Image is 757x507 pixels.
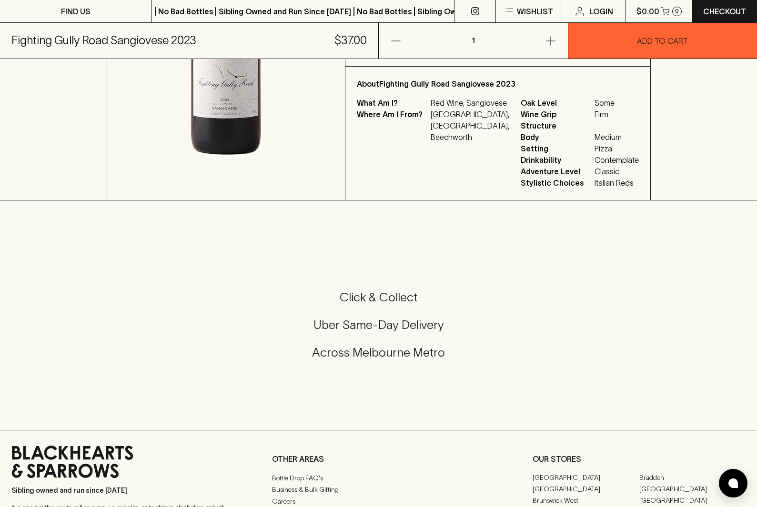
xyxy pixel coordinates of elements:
[639,484,746,495] a: [GEOGRAPHIC_DATA]
[462,23,484,59] p: 1
[533,472,639,484] a: [GEOGRAPHIC_DATA]
[595,154,639,166] span: Contemplate
[11,289,746,305] h5: Click & Collect
[272,484,485,496] a: Business & Bulk Gifting
[636,6,659,17] p: $0.00
[703,6,746,17] p: Checkout
[639,495,746,507] a: [GEOGRAPHIC_DATA]
[431,109,509,143] p: [GEOGRAPHIC_DATA], [GEOGRAPHIC_DATA], Beechworth
[11,345,746,360] h5: Across Melbourne Metro
[11,317,746,333] h5: Uber Same-Day Delivery
[639,472,746,484] a: Braddon
[357,97,428,109] p: What Am I?
[595,166,639,177] span: Classic
[272,496,485,507] a: Careers
[11,33,196,48] h5: Fighting Gully Road Sangiovese 2023
[61,6,91,17] p: FIND US
[533,495,639,507] a: Brunswick West
[521,97,592,109] span: Oak Level
[521,177,592,189] span: Stylistic Choices
[595,131,639,143] span: Medium
[521,131,592,143] span: Body
[589,6,613,17] p: Login
[533,453,746,465] p: OUR STORES
[357,109,428,143] p: Where Am I From?
[533,484,639,495] a: [GEOGRAPHIC_DATA]
[521,109,592,131] span: Wine Grip Structure
[357,78,639,89] p: About Fighting Gully Road Sangiovese 2023
[595,177,639,189] span: Italian Reds
[272,472,485,484] a: Bottle Drop FAQ's
[595,143,639,154] span: Pizza
[521,154,592,166] span: Drinkability
[334,33,367,48] h5: $37.00
[675,9,679,14] p: 0
[595,109,639,131] span: Firm
[637,35,688,47] p: ADD TO CART
[521,166,592,177] span: Adventure Level
[517,6,553,17] p: Wishlist
[521,143,592,154] span: Setting
[11,486,224,495] p: Sibling owned and run since [DATE]
[272,453,485,465] p: OTHER AREAS
[568,23,757,59] button: ADD TO CART
[431,97,509,109] p: Red Wine, Sangiovese
[595,97,639,109] span: Some
[728,478,738,488] img: bubble-icon
[11,251,746,411] div: Call to action block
